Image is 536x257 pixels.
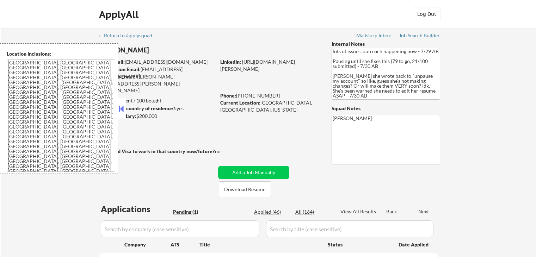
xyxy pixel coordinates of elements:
div: [PERSON_NAME][EMAIL_ADDRESS][PERSON_NAME][DOMAIN_NAME] [99,73,216,94]
div: [EMAIL_ADDRESS][DOMAIN_NAME] [99,58,216,65]
div: $200,000 [98,113,216,120]
div: no [215,148,235,155]
div: Job Search Builder [399,33,440,38]
div: Pending (1) [173,208,208,215]
input: Search by company (case sensitive) [101,220,259,237]
button: Log Out [413,7,441,21]
div: Date Applied [399,241,430,248]
div: Squad Notes [332,105,440,112]
div: Status [328,238,388,251]
div: ← Return to /applysquad [98,33,159,38]
div: [EMAIL_ADDRESS][DOMAIN_NAME] [99,66,216,80]
button: Download Resume [219,181,271,197]
div: [PHONE_NUMBER] [220,92,320,99]
div: Applied (46) [254,208,289,215]
div: ApplyAll [99,8,141,20]
div: All (164) [295,208,331,215]
div: Next [418,208,430,215]
strong: Can work in country of residence?: [98,105,177,111]
div: Company [124,241,171,248]
strong: Will need Visa to work in that country now/future?: [99,148,216,154]
div: Location Inclusions: [7,50,115,57]
strong: Current Location: [220,100,260,106]
div: Back [386,208,398,215]
div: yes [98,105,214,112]
div: [PERSON_NAME] [99,46,244,55]
div: ATS [171,241,199,248]
div: [GEOGRAPHIC_DATA], [GEOGRAPHIC_DATA], [US_STATE] [220,99,320,113]
a: Mailslurp Inbox [356,33,392,40]
strong: LinkedIn: [220,59,241,65]
div: Internal Notes [332,40,440,48]
a: ← Return to /applysquad [98,33,159,40]
div: Title [199,241,321,248]
strong: Phone: [220,93,236,99]
button: Add a Job Manually [218,166,289,179]
div: Mailslurp Inbox [356,33,392,38]
input: Search by title (case sensitive) [266,220,433,237]
div: View All Results [340,208,378,215]
a: Job Search Builder [399,33,440,40]
a: [URL][DOMAIN_NAME][PERSON_NAME] [220,59,295,72]
div: 46 sent / 100 bought [98,97,216,104]
div: Applications [101,205,171,213]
